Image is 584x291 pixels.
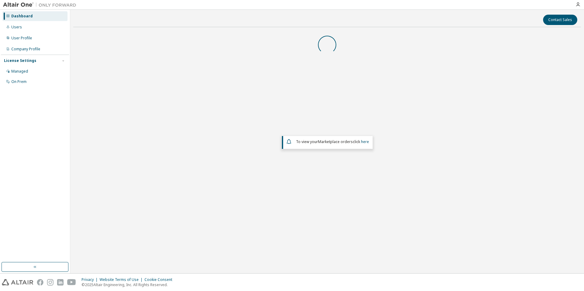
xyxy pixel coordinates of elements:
[11,47,40,52] div: Company Profile
[57,279,64,286] img: linkedin.svg
[318,139,353,144] em: Marketplace orders
[37,279,43,286] img: facebook.svg
[82,277,100,282] div: Privacy
[11,14,33,19] div: Dashboard
[11,25,22,30] div: Users
[361,139,369,144] a: here
[144,277,176,282] div: Cookie Consent
[543,15,577,25] button: Contact Sales
[296,139,369,144] span: To view your click
[4,58,36,63] div: License Settings
[47,279,53,286] img: instagram.svg
[3,2,79,8] img: Altair One
[67,279,76,286] img: youtube.svg
[11,36,32,41] div: User Profile
[11,69,28,74] div: Managed
[2,279,33,286] img: altair_logo.svg
[11,79,27,84] div: On Prem
[82,282,176,287] p: © 2025 Altair Engineering, Inc. All Rights Reserved.
[100,277,144,282] div: Website Terms of Use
